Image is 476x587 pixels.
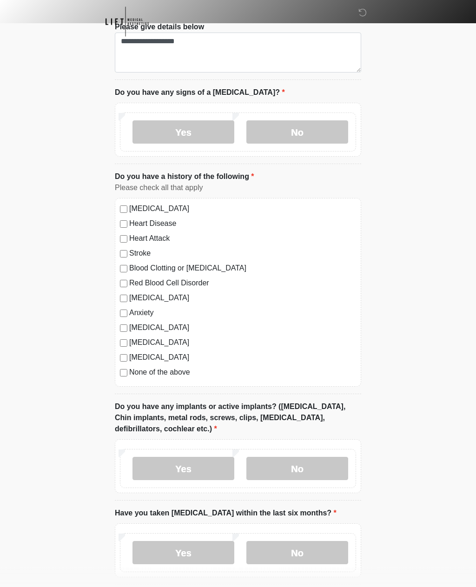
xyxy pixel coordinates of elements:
input: Red Blood Cell Disorder [120,280,127,288]
label: None of the above [129,367,356,378]
label: [MEDICAL_DATA] [129,204,356,215]
label: Heart Attack [129,233,356,244]
label: Do you have a history of the following [115,171,254,183]
input: [MEDICAL_DATA] [120,340,127,347]
div: Please check all that apply [115,183,361,194]
label: Yes [132,457,234,481]
input: Blood Clotting or [MEDICAL_DATA] [120,265,127,273]
input: [MEDICAL_DATA] [120,325,127,332]
label: [MEDICAL_DATA] [129,337,356,349]
input: [MEDICAL_DATA] [120,206,127,213]
label: Do you have any signs of a [MEDICAL_DATA]? [115,87,285,99]
input: [MEDICAL_DATA] [120,295,127,303]
label: [MEDICAL_DATA] [129,352,356,363]
input: Stroke [120,251,127,258]
label: No [246,457,348,481]
img: Lift Medical Aesthetics Logo [106,7,149,37]
input: Heart Attack [120,236,127,243]
label: Heart Disease [129,218,356,230]
label: Yes [132,541,234,565]
label: No [246,121,348,144]
label: Red Blood Cell Disorder [129,278,356,289]
input: Anxiety [120,310,127,317]
input: Heart Disease [120,221,127,228]
input: [MEDICAL_DATA] [120,355,127,362]
label: Have you taken [MEDICAL_DATA] within the last six months? [115,508,337,519]
label: Stroke [129,248,356,259]
label: Anxiety [129,308,356,319]
label: No [246,541,348,565]
label: Yes [132,121,234,144]
label: Do you have any implants or active implants? ([MEDICAL_DATA], Chin implants, metal rods, screws, ... [115,402,361,435]
label: [MEDICAL_DATA] [129,323,356,334]
label: Blood Clotting or [MEDICAL_DATA] [129,263,356,274]
label: [MEDICAL_DATA] [129,293,356,304]
input: None of the above [120,369,127,377]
